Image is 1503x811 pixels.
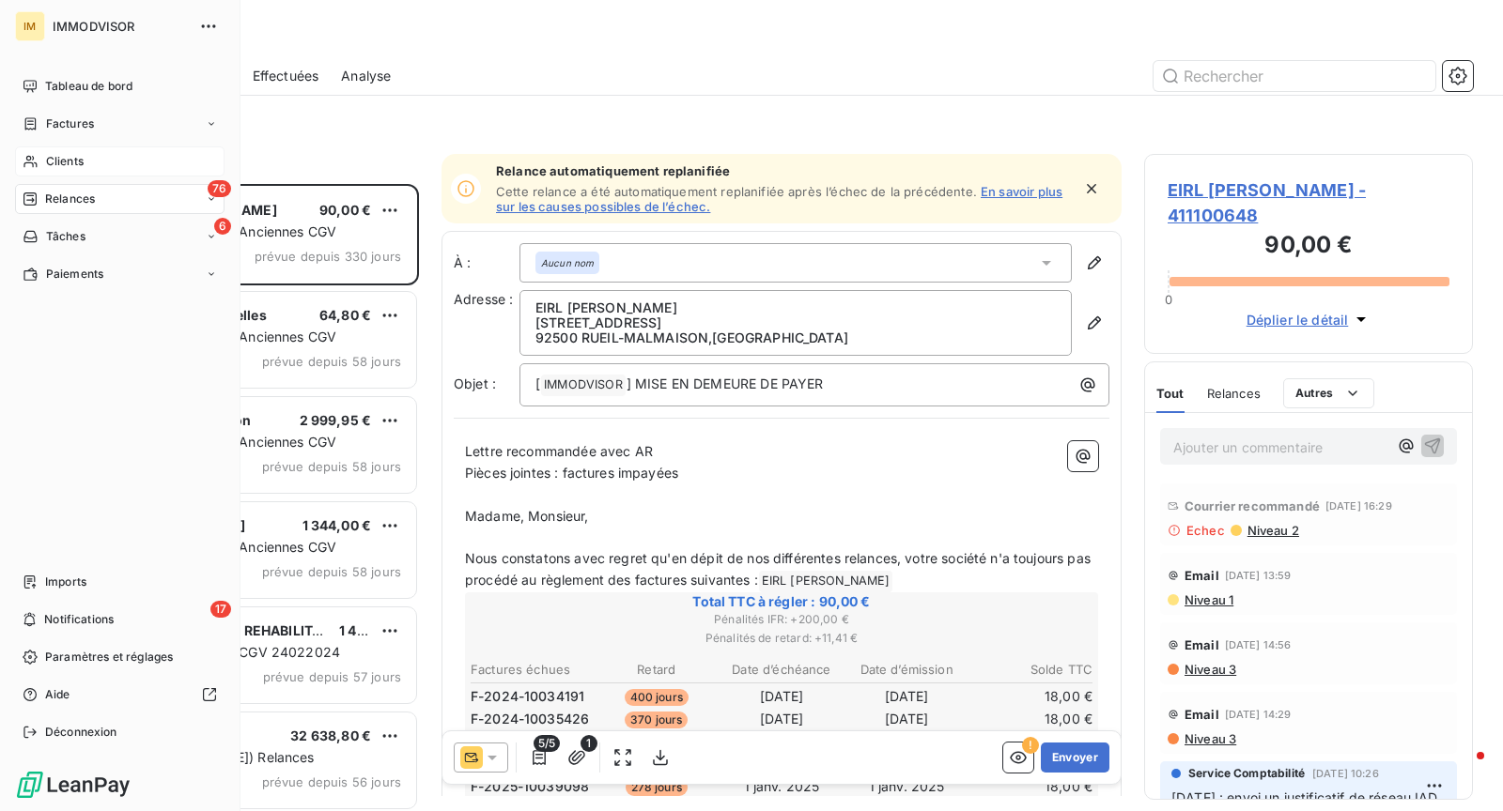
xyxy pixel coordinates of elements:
span: 2 999,95 € [300,412,372,428]
span: 17 [210,601,231,618]
span: Relance automatiquement replanifiée [496,163,1071,178]
span: Relances [45,191,95,207]
p: [STREET_ADDRESS] [535,315,1056,330]
span: prévue depuis 58 jours [262,459,401,474]
span: Aide [45,686,70,703]
a: Aide [15,680,225,710]
h3: 90,00 € [1168,228,1449,266]
span: Tâches [46,228,85,245]
p: 92500 RUEIL-MALMAISON , [GEOGRAPHIC_DATA] [535,330,1056,345]
button: Déplier le détail [1241,309,1377,330]
span: 32 638,80 € [290,727,371,743]
th: Retard [595,660,718,680]
td: [DATE] [720,686,843,707]
span: [DATE] 14:29 [1225,709,1292,720]
span: Relances [1207,386,1261,401]
span: Paramètres et réglages [45,649,173,666]
span: 1 452,00 € [339,622,409,638]
span: Email [1185,568,1219,583]
span: 278 jours [626,779,688,796]
span: Pénalités IFR : + 200,00 € [468,611,1095,628]
span: [DATE] 14:56 [1225,639,1292,650]
td: [DATE] [845,709,968,729]
div: grid [90,184,419,811]
span: [DATE] 10:26 [1312,768,1379,779]
span: 370 jours [625,712,688,728]
span: 1 [581,735,597,752]
span: IMMODVISOR [541,375,626,396]
span: Déconnexion [45,724,117,741]
span: Paiements [46,266,103,283]
span: prévue depuis 56 jours [262,774,401,789]
span: F-2024-10034191 [471,687,584,706]
span: [DATE] 16:29 [1325,500,1392,512]
th: Date d’échéance [720,660,843,680]
span: Total TTC à régler : 90,00 € [468,592,1095,611]
span: Déplier le détail [1247,310,1349,329]
span: 5/5 [534,735,560,752]
th: Solde TTC [970,660,1093,680]
span: 90,00 € [319,202,371,218]
td: 18,00 € [970,686,1093,707]
span: 6 [214,218,231,235]
td: [DATE] [845,686,968,707]
button: Autres [1283,378,1374,408]
span: F-2024-10035426 [471,710,589,728]
input: Rechercher [1154,61,1435,91]
td: 18,00 € [970,709,1093,729]
button: Envoyer [1041,742,1109,773]
span: ] MISE EN DEMEURE DE PAYER [627,375,824,391]
th: Date d’émission [845,660,968,680]
td: 18,00 € [970,776,1093,797]
span: EIRL [PERSON_NAME] - 411100648 [1168,177,1449,228]
span: 400 jours [625,689,689,706]
span: Tout [1156,386,1185,401]
span: Echec [1186,523,1225,538]
td: 1 janv. 2025 [845,776,968,797]
span: Lettre recommandée avec AR [465,443,653,459]
span: F-2025-10039098 [471,777,589,796]
a: En savoir plus sur les causes possibles de l’échec. [496,184,1062,214]
td: 1 janv. 2025 [720,776,843,797]
span: Madame, Monsieur, [465,508,589,524]
span: Factures [46,115,94,132]
span: Imports [45,574,86,590]
div: IM [15,11,45,41]
span: EIRL [PERSON_NAME] [759,571,893,592]
span: prévue depuis 330 jours [255,249,401,264]
p: EIRL [PERSON_NAME] [535,300,1056,315]
span: Analyse [341,67,391,85]
span: Effectuées [253,67,319,85]
span: Objet : [454,375,496,391]
span: Pénalités de retard : + 11,41 € [468,630,1095,647]
span: Adresse : [454,291,513,307]
span: Nous constatons avec regret qu'en dépit de nos différentes relances, votre société n'a toujours p... [465,550,1094,588]
span: IMMODVISOR [53,19,188,34]
span: Tableau de bord [45,78,132,95]
span: Clients [46,153,84,170]
td: [DATE] [720,709,843,729]
span: prévue depuis 58 jours [262,354,401,369]
span: [DATE] 13:59 [1225,570,1292,581]
span: Email [1185,637,1219,652]
span: Service Comptabilité [1188,765,1305,782]
span: prévue depuis 57 jours [263,669,401,684]
img: Logo LeanPay [15,770,132,800]
span: 76 [208,180,231,197]
span: Notifications [44,611,114,628]
span: Cette relance a été automatiquement replanifiée après l’échec de la précédente. [496,184,977,199]
span: [ [535,375,540,391]
span: Niveau 3 [1183,731,1236,746]
span: Courrier recommandé [1185,498,1320,513]
em: Aucun nom [541,256,594,269]
span: Niveau 2 [1246,523,1299,538]
span: Pièces jointes : factures impayées [465,465,678,481]
span: prévue depuis 58 jours [262,564,401,579]
iframe: Intercom live chat [1439,747,1484,792]
label: À : [454,253,519,272]
span: Email [1185,707,1219,722]
span: 1 344,00 € [302,517,372,533]
span: 0 [1165,292,1172,307]
span: Niveau 1 [1183,592,1233,607]
span: 64,80 € [319,307,371,323]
